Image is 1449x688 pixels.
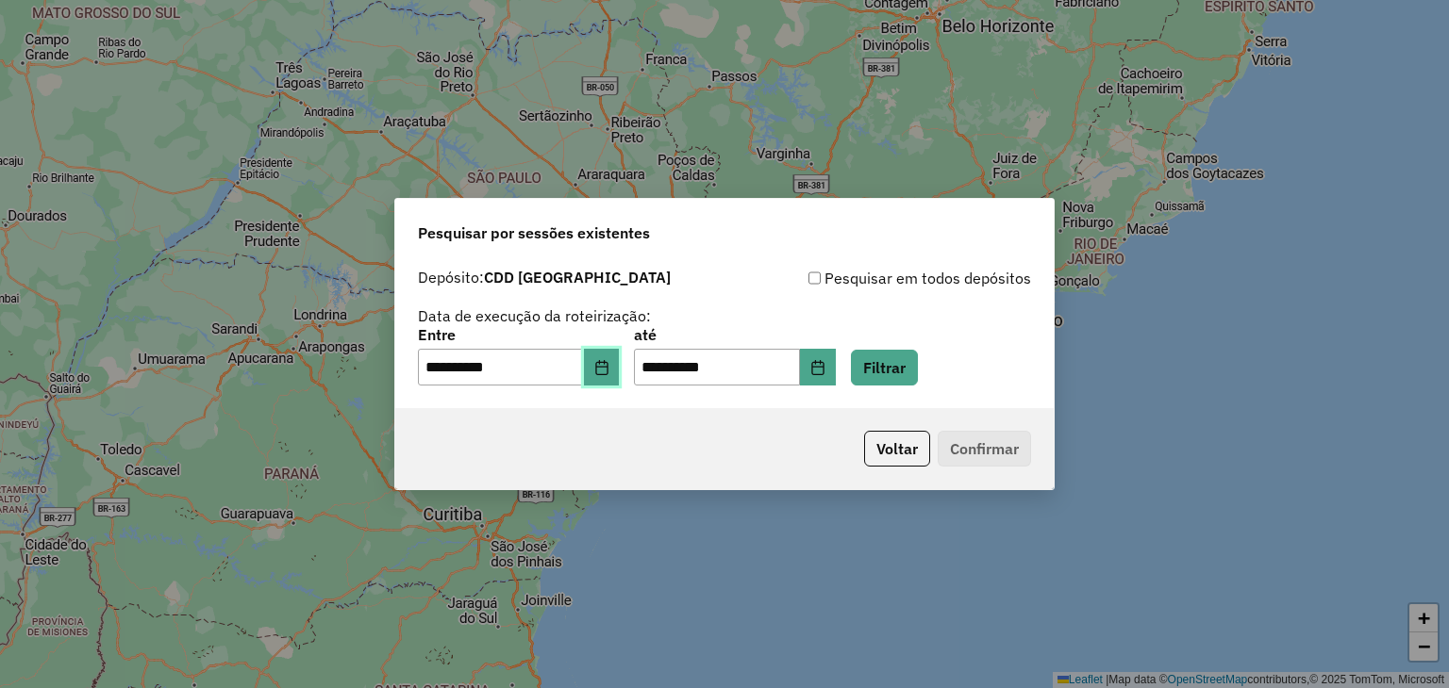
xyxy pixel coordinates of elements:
[851,350,918,385] button: Filtrar
[864,431,930,467] button: Voltar
[724,267,1031,289] div: Pesquisar em todos depósitos
[418,221,650,244] span: Pesquisar por sessões existentes
[418,323,619,346] label: Entre
[418,266,671,288] label: Depósito:
[484,268,671,287] strong: CDD [GEOGRAPHIC_DATA]
[800,349,836,386] button: Choose Date
[418,304,651,327] label: Data de execução da roteirização:
[634,323,835,346] label: até
[584,349,620,386] button: Choose Date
